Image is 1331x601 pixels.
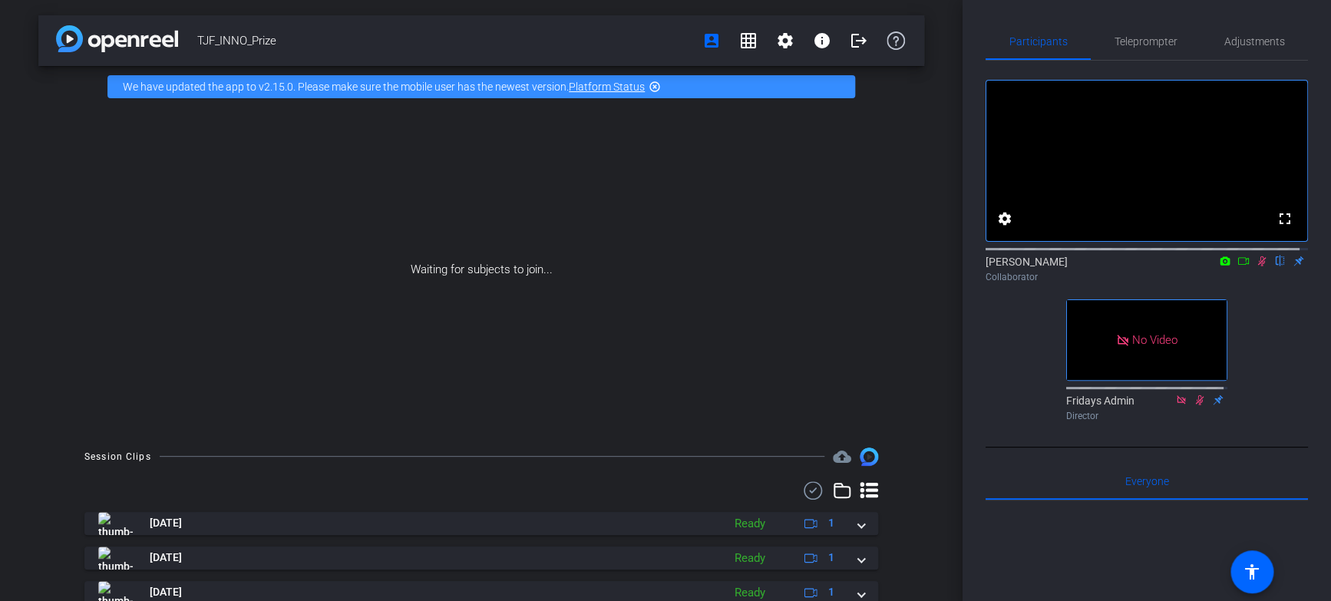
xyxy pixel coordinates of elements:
mat-icon: cloud_upload [833,447,851,466]
span: Destinations for your clips [833,447,851,466]
span: Teleprompter [1115,36,1177,47]
img: thumb-nail [98,512,133,535]
mat-icon: settings [776,31,794,50]
div: Session Clips [84,449,151,464]
div: Ready [727,550,773,567]
mat-icon: accessibility [1243,563,1261,581]
span: [DATE] [150,584,182,600]
span: 1 [828,550,834,566]
img: Session clips [860,447,878,466]
div: Fridays Admin [1066,393,1227,423]
img: app-logo [56,25,178,52]
mat-icon: settings [996,210,1014,228]
div: Waiting for subjects to join... [38,107,924,432]
mat-expansion-panel-header: thumb-nail[DATE]Ready1 [84,512,878,535]
div: Collaborator [986,270,1308,284]
mat-icon: info [813,31,831,50]
div: We have updated the app to v2.15.0. Please make sure the mobile user has the newest version. [107,75,855,98]
div: [PERSON_NAME] [986,254,1308,284]
span: No Video [1132,333,1177,347]
mat-icon: flip [1271,253,1290,267]
span: 1 [828,584,834,600]
a: Platform Status [569,81,645,93]
span: Everyone [1125,476,1169,487]
mat-expansion-panel-header: thumb-nail[DATE]Ready1 [84,547,878,570]
span: [DATE] [150,550,182,566]
span: TJF_INNO_Prize [197,25,693,56]
mat-icon: logout [850,31,868,50]
mat-icon: fullscreen [1276,210,1294,228]
mat-icon: account_box [702,31,721,50]
span: 1 [828,515,834,531]
div: Ready [727,515,773,533]
img: thumb-nail [98,547,133,570]
div: Director [1066,409,1227,423]
span: [DATE] [150,515,182,531]
span: Adjustments [1224,36,1285,47]
mat-icon: grid_on [739,31,758,50]
mat-icon: highlight_off [649,81,661,93]
span: Participants [1009,36,1068,47]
